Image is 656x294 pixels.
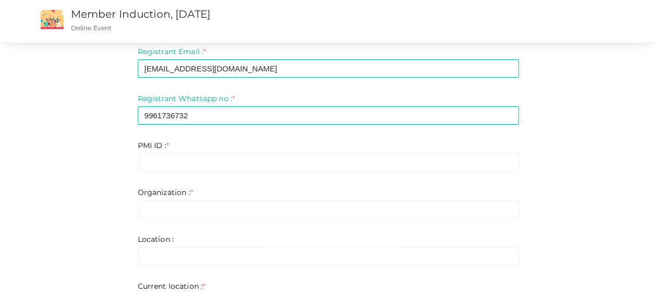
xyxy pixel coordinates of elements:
label: Location : [138,234,174,244]
p: Online Event [71,23,399,32]
input: Enter registrant email here. [138,59,519,78]
label: Registrant Email : [138,46,207,57]
label: Organization : [138,187,193,198]
label: PMI ID : [138,140,169,151]
img: event2.png [41,10,64,29]
label: Registrant Whatsapp no : [138,93,235,104]
a: Member Induction, [DATE] [71,8,210,20]
label: Current location : [138,281,206,291]
input: Enter registrant phone no here. [138,106,519,125]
